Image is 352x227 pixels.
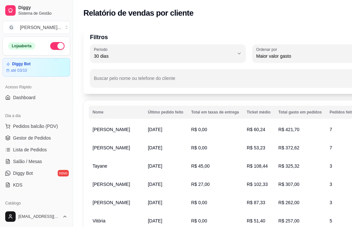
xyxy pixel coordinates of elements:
[3,156,70,167] a: Salão / Mesas
[330,127,332,132] span: 7
[330,218,332,223] span: 5
[187,106,243,119] th: Total em taxas de entrega
[144,106,187,119] th: Último pedido feito
[20,24,61,31] div: [PERSON_NAME] ...
[18,11,67,16] span: Sistema de Gestão
[11,68,27,73] article: até 03/10
[243,106,274,119] th: Ticket médio
[13,182,22,188] span: KDS
[3,111,70,121] div: Dia a dia
[3,180,70,190] a: KDS
[3,121,70,131] button: Pedidos balcão (PDV)
[12,62,31,67] article: Diggy Bot
[256,47,279,52] label: Ordenar por
[3,168,70,178] a: Diggy Botnovo
[278,218,300,223] span: R$ 257,00
[89,106,144,119] th: Nome
[278,182,300,187] span: R$ 307,00
[148,127,162,132] span: [DATE]
[13,135,51,141] span: Gestor de Pedidos
[18,214,60,219] span: [EMAIL_ADDRESS][DOMAIN_NAME]
[93,218,105,223] span: Vitória
[247,182,268,187] span: R$ 102,33
[148,163,162,169] span: [DATE]
[93,145,130,150] span: [PERSON_NAME]
[83,8,194,18] h2: Relatório de vendas por cliente
[191,200,207,205] span: R$ 0,00
[330,145,332,150] span: 7
[191,127,207,132] span: R$ 0,00
[13,146,47,153] span: Lista de Pedidos
[247,127,265,132] span: R$ 60,24
[148,200,162,205] span: [DATE]
[278,145,300,150] span: R$ 372,62
[94,47,110,52] label: Período
[3,58,70,77] a: Diggy Botaté 03/10
[13,170,33,176] span: Diggy Bot
[330,182,332,187] span: 3
[50,42,65,50] button: Alterar Status
[8,24,15,31] span: G
[3,133,70,143] a: Gestor de Pedidos
[247,218,265,223] span: R$ 51,40
[93,127,130,132] span: [PERSON_NAME]
[3,209,70,224] button: [EMAIL_ADDRESS][DOMAIN_NAME]
[93,182,130,187] span: [PERSON_NAME]
[94,53,234,59] span: 30 dias
[13,123,58,129] span: Pedidos balcão (PDV)
[247,200,265,205] span: R$ 87,33
[3,82,70,92] div: Acesso Rápido
[191,145,207,150] span: R$ 0,00
[93,200,130,205] span: [PERSON_NAME]
[247,163,268,169] span: R$ 108,44
[3,92,70,103] a: Dashboard
[3,3,70,18] a: DiggySistema de Gestão
[3,198,70,208] div: Catálogo
[330,200,332,205] span: 3
[278,163,300,169] span: R$ 325,32
[148,182,162,187] span: [DATE]
[191,163,210,169] span: R$ 45,00
[8,42,35,50] div: Loja aberta
[3,21,70,34] button: Select a team
[148,218,162,223] span: [DATE]
[18,5,67,11] span: Diggy
[274,106,326,119] th: Total gasto em pedidos
[278,127,300,132] span: R$ 421,70
[191,182,210,187] span: R$ 27,00
[13,158,42,165] span: Salão / Mesas
[278,200,300,205] span: R$ 262,00
[93,163,107,169] span: Tayane
[3,144,70,155] a: Lista de Pedidos
[191,218,207,223] span: R$ 0,00
[13,94,36,101] span: Dashboard
[330,163,332,169] span: 3
[247,145,265,150] span: R$ 53,23
[90,44,246,63] button: Período30 dias
[148,145,162,150] span: [DATE]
